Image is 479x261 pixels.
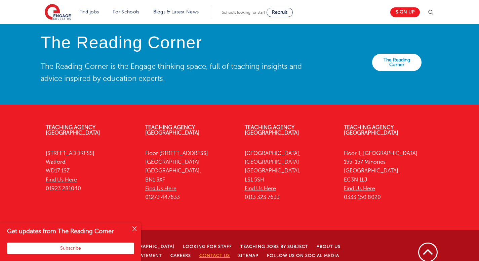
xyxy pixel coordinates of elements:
a: Careers [170,253,191,258]
p: [STREET_ADDRESS] Watford, WD17 1SZ 01923 281040 [46,149,135,193]
button: Close [128,222,141,236]
a: Find Us Here [344,186,375,192]
a: Recruit [267,8,293,17]
a: Looking for staff [183,244,232,249]
a: For Schools [113,9,139,14]
a: Teaching Agency [GEOGRAPHIC_DATA] [145,124,200,136]
p: [GEOGRAPHIC_DATA], [GEOGRAPHIC_DATA] [GEOGRAPHIC_DATA], LS1 5SH 0113 323 7633 [245,149,334,202]
a: Blogs & Latest News [153,9,199,14]
a: Contact Us [199,253,230,258]
a: Find Us Here [145,186,176,192]
button: Subscribe [7,243,134,254]
a: Teaching Agency [GEOGRAPHIC_DATA] [46,124,100,136]
a: Find jobs [79,9,99,14]
a: About Us [317,244,341,249]
a: Teaching Agency [GEOGRAPHIC_DATA] [245,124,299,136]
p: Floor 1, [GEOGRAPHIC_DATA] 155-157 Minories [GEOGRAPHIC_DATA], EC3N 1LJ 0333 150 8020 [344,149,433,202]
h4: Get updates from The Reading Corner [7,227,127,236]
a: Sitemap [238,253,258,258]
a: Teaching Agency [GEOGRAPHIC_DATA] [344,124,398,136]
a: Follow us on Social Media [267,253,339,258]
a: Teaching jobs by subject [240,244,308,249]
a: Find Us Here [245,186,276,192]
img: Engage Education [45,4,71,21]
p: The Reading Corner is the Engage thinking space, full of teaching insights and advice inspired by... [41,60,307,85]
a: Sign up [390,7,420,17]
p: Floor [STREET_ADDRESS] [GEOGRAPHIC_DATA] [GEOGRAPHIC_DATA], BN1 3XF 01273 447633 [145,149,235,202]
span: Recruit [272,10,287,15]
span: Schools looking for staff [222,10,265,15]
a: Find Us Here [46,177,77,183]
h4: The Reading Corner [41,34,307,52]
a: The Reading Corner [372,54,422,71]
